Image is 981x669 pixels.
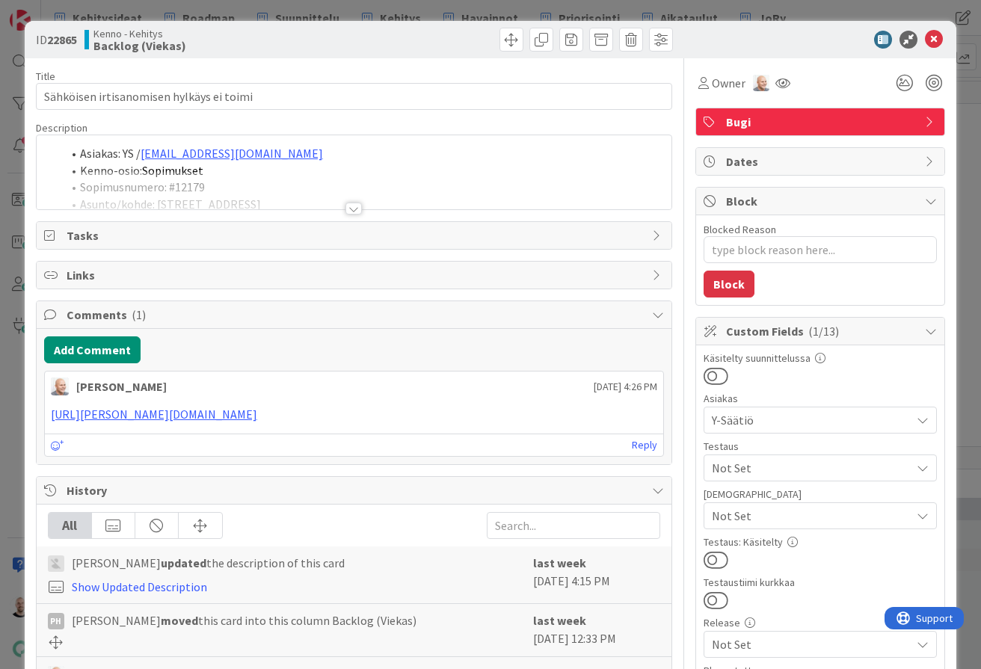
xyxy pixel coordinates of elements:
span: Dates [726,152,917,170]
img: NG [753,75,769,91]
span: History [67,481,645,499]
div: Testaus [704,441,937,451]
b: Backlog (Viekas) [93,40,186,52]
button: Block [704,271,754,297]
span: Not Set [712,459,911,477]
span: Bugi [726,113,917,131]
span: Y-Säätiö [712,411,911,429]
a: Reply [632,436,657,454]
span: Support [31,2,68,20]
div: Asiakas [704,393,937,404]
label: Blocked Reason [704,223,776,236]
span: [PERSON_NAME] this card into this column Backlog (Viekas) [72,611,416,629]
span: Kenno - Kehitys [93,28,186,40]
span: Sopimukset [142,163,203,178]
div: Testaustiimi kurkkaa [704,577,937,588]
div: [PERSON_NAME] [76,377,167,395]
div: [DATE] 12:33 PM [533,611,660,649]
span: Tasks [67,226,645,244]
b: last week [533,613,586,628]
b: 22865 [47,32,77,47]
span: ( 1 ) [132,307,146,322]
button: Add Comment [44,336,141,363]
span: [PERSON_NAME] the description of this card [72,554,345,572]
span: Owner [712,74,745,92]
label: Title [36,70,55,83]
b: updated [161,555,206,570]
span: Description [36,121,87,135]
span: Comments [67,306,645,324]
a: [EMAIL_ADDRESS][DOMAIN_NAME] [141,146,323,161]
span: [DATE] 4:26 PM [594,379,657,395]
li: Kenno-osio: [62,162,664,179]
div: Testaus: Käsitelty [704,537,937,547]
span: Block [726,192,917,210]
b: last week [533,555,586,570]
img: NG [51,377,69,395]
span: ID [36,31,77,49]
li: Asiakas: YS / [62,145,664,162]
input: Search... [487,512,660,539]
span: Links [67,266,645,284]
div: Käsitelty suunnittelussa [704,353,937,363]
div: [DEMOGRAPHIC_DATA] [704,489,937,499]
div: [DATE] 4:15 PM [533,554,660,596]
a: Show Updated Description [72,579,207,594]
span: ( 1/13 ) [808,324,839,339]
div: PH [48,613,64,629]
div: Release [704,617,937,628]
b: moved [161,613,198,628]
span: Not Set [712,635,911,653]
input: type card name here... [36,83,672,110]
div: All [49,513,92,538]
span: Custom Fields [726,322,917,340]
a: [URL][PERSON_NAME][DOMAIN_NAME] [51,407,257,422]
span: Not Set [712,507,911,525]
img: TH [48,555,64,572]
